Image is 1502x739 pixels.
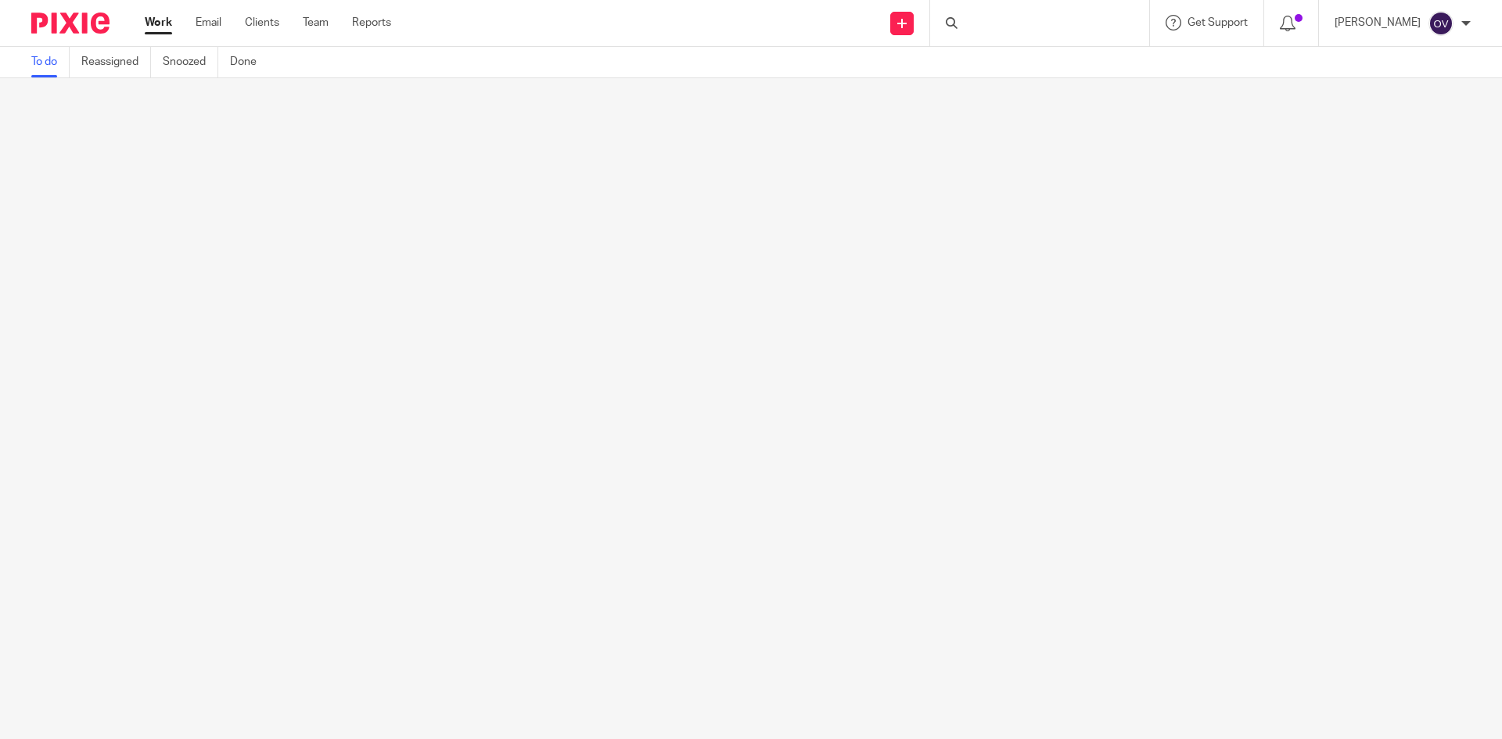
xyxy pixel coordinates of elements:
[31,47,70,77] a: To do
[196,15,221,30] a: Email
[230,47,268,77] a: Done
[352,15,391,30] a: Reports
[245,15,279,30] a: Clients
[1335,15,1421,30] p: [PERSON_NAME]
[145,15,172,30] a: Work
[31,13,110,34] img: Pixie
[163,47,218,77] a: Snoozed
[81,47,151,77] a: Reassigned
[1188,17,1248,28] span: Get Support
[303,15,329,30] a: Team
[1428,11,1453,36] img: svg%3E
